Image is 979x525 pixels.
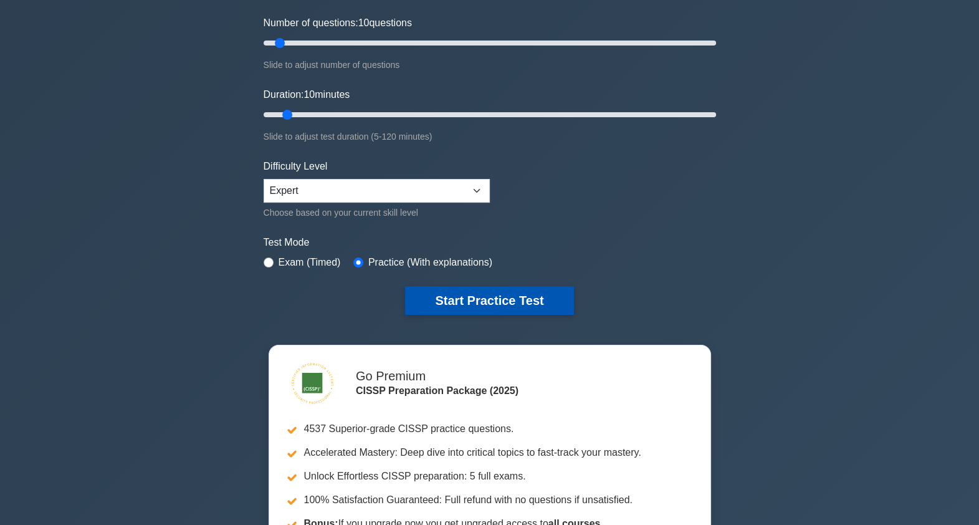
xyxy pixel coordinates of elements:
div: Slide to adjust test duration (5-120 minutes) [264,129,716,144]
label: Difficulty Level [264,159,328,174]
label: Duration: minutes [264,87,350,102]
button: Start Practice Test [405,286,573,315]
div: Slide to adjust number of questions [264,57,716,72]
label: Practice (With explanations) [368,255,492,270]
div: Choose based on your current skill level [264,205,490,220]
label: Number of questions: questions [264,16,412,31]
label: Test Mode [264,235,716,250]
span: 10 [358,17,370,28]
span: 10 [303,89,315,100]
label: Exam (Timed) [279,255,341,270]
